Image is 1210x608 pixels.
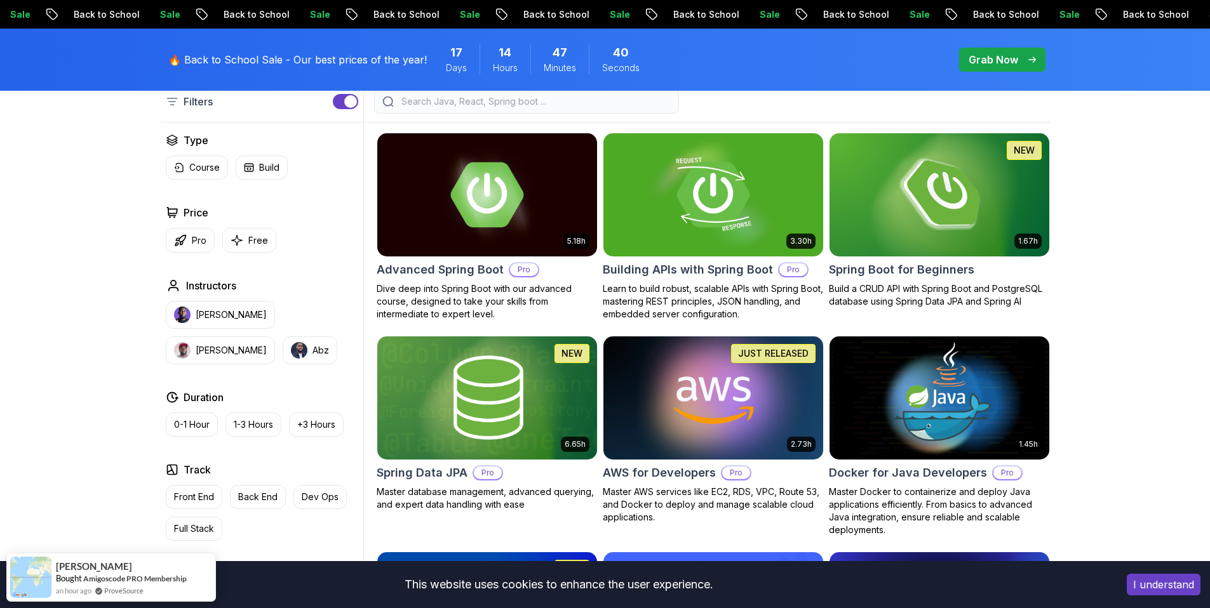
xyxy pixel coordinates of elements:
p: 1-3 Hours [234,418,273,431]
h2: Track [184,462,211,477]
p: Pro [474,466,502,479]
h2: Building APIs with Spring Boot [603,261,773,279]
button: Course [166,155,228,180]
h2: Instructors [186,278,236,293]
p: Back to School [332,8,419,21]
span: 40 Seconds [613,44,629,62]
p: Sale [568,8,609,21]
p: Build a CRUD API with Spring Boot and PostgreSQL database using Spring Data JPA and Spring AI [829,282,1050,308]
button: instructor imgAbz [283,336,337,364]
p: Sale [119,8,159,21]
button: Front End [166,485,222,509]
button: Full Stack [166,517,222,541]
p: Course [189,161,220,174]
button: 0-1 Hour [166,413,218,437]
p: Abz [313,344,329,357]
p: 6.65h [565,439,586,449]
button: instructor img[PERSON_NAME] [166,301,275,329]
p: Master database management, advanced querying, and expert data handling with ease [377,486,598,511]
img: instructor img [174,342,191,359]
img: Spring Boot for Beginners card [830,133,1049,256]
button: Back End [230,485,286,509]
span: an hour ago [56,585,91,596]
button: 1-3 Hours [225,413,281,437]
p: Sale [1018,8,1059,21]
img: Building APIs with Spring Boot card [603,133,823,256]
span: Days [446,62,467,74]
p: Full Stack [174,522,214,535]
h2: Spring Boot for Beginners [829,261,974,279]
p: NEW [1014,144,1035,157]
p: Master Docker to containerize and deploy Java applications efficiently. From basics to advanced J... [829,486,1050,536]
p: Back to School [782,8,868,21]
button: Build [236,155,288,180]
p: Sale [1168,8,1209,21]
button: instructor img[PERSON_NAME] [166,336,275,364]
h2: Type [184,133,208,148]
p: [PERSON_NAME] [196,308,267,321]
span: 17 Days [450,44,462,62]
p: Pro [722,466,750,479]
button: Dev Ops [293,485,347,509]
p: Dive deep into Spring Boot with our advanced course, designed to take your skills from intermedia... [377,282,598,321]
p: Front End [174,491,214,503]
p: 5.18h [567,236,586,246]
a: Amigoscode PRO Membership [83,574,187,583]
p: Pro [510,263,538,276]
p: Back to School [482,8,568,21]
span: 47 Minutes [553,44,567,62]
p: Back to School [1082,8,1168,21]
input: Search Java, React, Spring boot ... [399,95,671,108]
p: Sale [868,8,909,21]
span: Seconds [602,62,640,74]
div: This website uses cookies to enhance the user experience. [10,571,1108,598]
a: Spring Data JPA card6.65hNEWSpring Data JPAProMaster database management, advanced querying, and ... [377,336,598,511]
a: Docker for Java Developers card1.45hDocker for Java DevelopersProMaster Docker to containerize an... [829,336,1050,536]
span: 14 Hours [499,44,511,62]
p: Master AWS services like EC2, RDS, VPC, Route 53, and Docker to deploy and manage scalable cloud ... [603,486,824,524]
p: Pro [993,466,1021,479]
p: 1.67h [1018,236,1038,246]
a: ProveSource [104,586,144,595]
p: Pro [192,234,206,247]
h2: Docker for Java Developers [829,464,987,482]
p: Back to School [32,8,119,21]
p: Sale [419,8,459,21]
h2: Duration [184,390,224,405]
p: Learn to build robust, scalable APIs with Spring Boot, mastering REST principles, JSON handling, ... [603,282,824,321]
img: instructor img [174,307,191,323]
span: Hours [493,62,518,74]
p: 1.45h [1019,439,1038,449]
button: Free [222,228,276,253]
a: AWS for Developers card2.73hJUST RELEASEDAWS for DevelopersProMaster AWS services like EC2, RDS, ... [603,336,824,524]
img: instructor img [291,342,307,359]
p: Dev Ops [302,491,339,503]
h2: AWS for Developers [603,464,716,482]
a: Spring Boot for Beginners card1.67hNEWSpring Boot for BeginnersBuild a CRUD API with Spring Boot ... [829,133,1050,308]
button: Accept cookies [1127,574,1200,595]
p: JUST RELEASED [738,347,809,360]
h2: Price [184,205,208,220]
span: [PERSON_NAME] [56,561,132,572]
img: AWS for Developers card [598,333,828,462]
p: +3 Hours [297,418,335,431]
a: Building APIs with Spring Boot card3.30hBuilding APIs with Spring BootProLearn to build robust, s... [603,133,824,321]
p: Pro [779,263,807,276]
p: Build [259,161,279,174]
button: Pro [166,228,215,253]
button: +3 Hours [289,413,344,437]
p: Back to School [182,8,269,21]
img: Spring Data JPA card [377,336,597,459]
a: Advanced Spring Boot card5.18hAdvanced Spring BootProDive deep into Spring Boot with our advanced... [377,133,598,321]
p: 0-1 Hour [174,418,210,431]
h2: Advanced Spring Boot [377,261,504,279]
p: [PERSON_NAME] [196,344,267,357]
p: NEW [561,347,582,360]
p: 2.73h [791,439,812,449]
img: provesource social proof notification image [10,557,51,598]
span: Minutes [544,62,576,74]
h2: Spring Data JPA [377,464,467,482]
p: Back to School [632,8,718,21]
span: Bought [56,573,82,583]
img: Docker for Java Developers card [830,336,1049,459]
